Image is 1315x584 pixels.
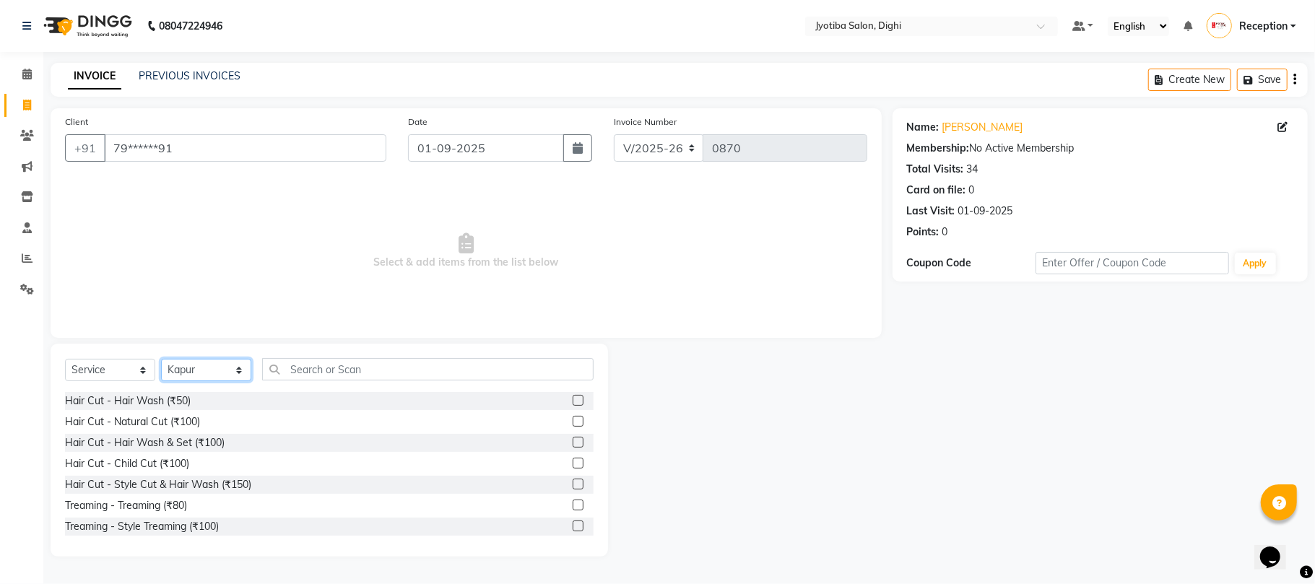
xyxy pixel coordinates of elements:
[942,225,948,240] div: 0
[65,456,189,471] div: Hair Cut - Child Cut (₹100)
[907,225,939,240] div: Points:
[1148,69,1231,91] button: Create New
[1207,13,1232,38] img: Reception
[907,204,955,219] div: Last Visit:
[68,64,121,90] a: INVOICE
[65,179,867,323] span: Select & add items from the list below
[907,183,966,198] div: Card on file:
[1239,19,1288,34] span: Reception
[907,141,970,156] div: Membership:
[65,393,191,409] div: Hair Cut - Hair Wash (₹50)
[1237,69,1288,91] button: Save
[65,477,251,492] div: Hair Cut - Style Cut & Hair Wash (₹150)
[65,435,225,450] div: Hair Cut - Hair Wash & Set (₹100)
[614,116,677,128] label: Invoice Number
[65,134,105,162] button: +91
[65,116,88,128] label: Client
[907,256,1036,271] div: Coupon Code
[969,183,975,198] div: 0
[262,358,594,380] input: Search or Scan
[958,204,1013,219] div: 01-09-2025
[967,162,978,177] div: 34
[907,162,964,177] div: Total Visits:
[907,120,939,135] div: Name:
[139,69,240,82] a: PREVIOUS INVOICES
[1254,526,1301,570] iframe: chat widget
[104,134,386,162] input: Search by Name/Mobile/Email/Code
[65,414,200,430] div: Hair Cut - Natural Cut (₹100)
[408,116,428,128] label: Date
[159,6,222,46] b: 08047224946
[65,498,187,513] div: Treaming - Treaming (₹80)
[942,120,1023,135] a: [PERSON_NAME]
[907,141,1293,156] div: No Active Membership
[1235,253,1276,274] button: Apply
[65,519,219,534] div: Treaming - Style Treaming (₹100)
[37,6,136,46] img: logo
[1036,252,1229,274] input: Enter Offer / Coupon Code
